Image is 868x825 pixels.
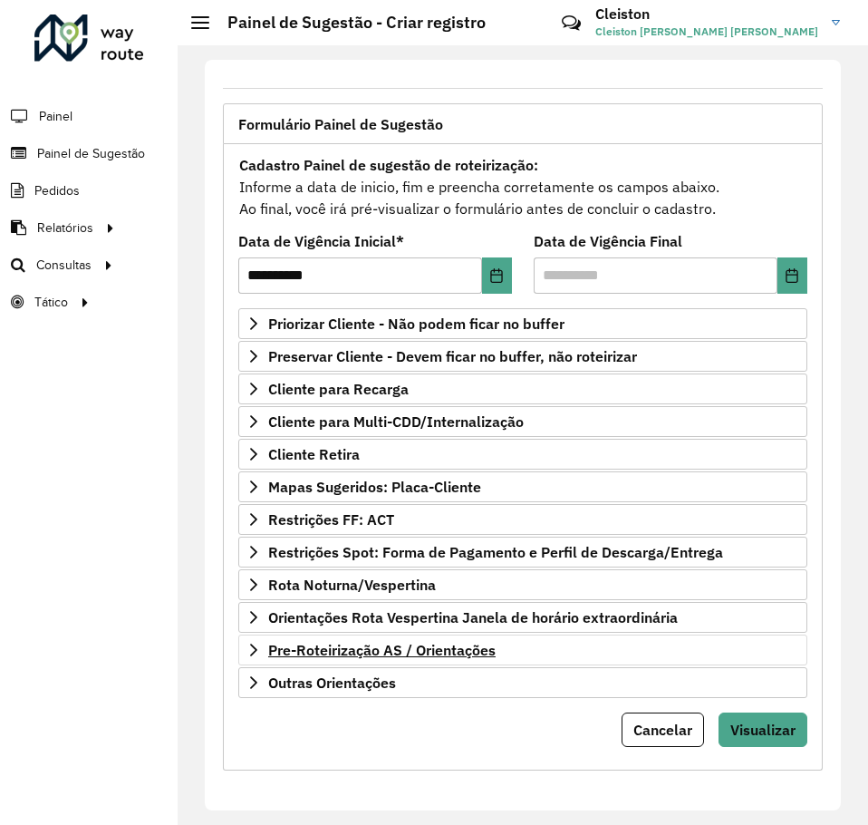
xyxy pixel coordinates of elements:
[268,675,396,690] span: Outras Orientações
[238,569,807,600] a: Rota Noturna/Vespertina
[34,293,68,312] span: Tático
[268,316,564,331] span: Priorizar Cliente - Não podem ficar no buffer
[534,230,682,252] label: Data de Vigência Final
[268,414,524,429] span: Cliente para Multi-CDD/Internalização
[268,447,360,461] span: Cliente Retira
[268,349,637,364] span: Preservar Cliente - Devem ficar no buffer, não roteirizar
[238,537,807,568] a: Restrições Spot: Forma de Pagamento e Perfil de Descarga/Entrega
[238,504,807,535] a: Restrições FF: ACT
[268,480,481,494] span: Mapas Sugeridos: Placa-Cliente
[238,341,807,372] a: Preservar Cliente - Devem ficar no buffer, não roteirizar
[268,382,409,396] span: Cliente para Recarga
[268,610,678,625] span: Orientações Rota Vespertina Janela de horário extraordinária
[34,181,80,200] span: Pedidos
[238,230,404,252] label: Data de Vigência Inicial
[268,545,723,559] span: Restrições Spot: Forma de Pagamento e Perfil de Descarga/Entrega
[268,577,436,592] span: Rota Noturna/Vespertina
[238,406,807,437] a: Cliente para Multi-CDD/Internalização
[595,5,818,23] h3: Cleiston
[238,439,807,470] a: Cliente Retira
[39,107,72,126] span: Painel
[268,512,394,527] span: Restrições FF: ACT
[209,13,486,33] h2: Painel de Sugestão - Criar registro
[238,471,807,502] a: Mapas Sugeridos: Placa-Cliente
[238,117,443,131] span: Formulário Painel de Sugestão
[37,218,93,238] span: Relatórios
[633,721,692,739] span: Cancelar
[552,4,591,43] a: Contato Rápido
[238,153,807,220] div: Informe a data de inicio, fim e preencha corretamente os campos abaixo. Ao final, você irá pré-vi...
[777,257,807,294] button: Choose Date
[238,602,807,633] a: Orientações Rota Vespertina Janela de horário extraordinária
[268,643,496,657] span: Pre-Roteirização AS / Orientações
[595,24,818,40] span: Cleiston [PERSON_NAME] [PERSON_NAME]
[482,257,512,294] button: Choose Date
[622,713,704,747] button: Cancelar
[730,721,796,739] span: Visualizar
[37,144,145,163] span: Painel de Sugestão
[719,713,807,747] button: Visualizar
[238,667,807,698] a: Outras Orientações
[238,308,807,339] a: Priorizar Cliente - Não podem ficar no buffer
[238,374,807,404] a: Cliente para Recarga
[238,635,807,665] a: Pre-Roteirização AS / Orientações
[36,256,92,275] span: Consultas
[239,156,538,174] strong: Cadastro Painel de sugestão de roteirização:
